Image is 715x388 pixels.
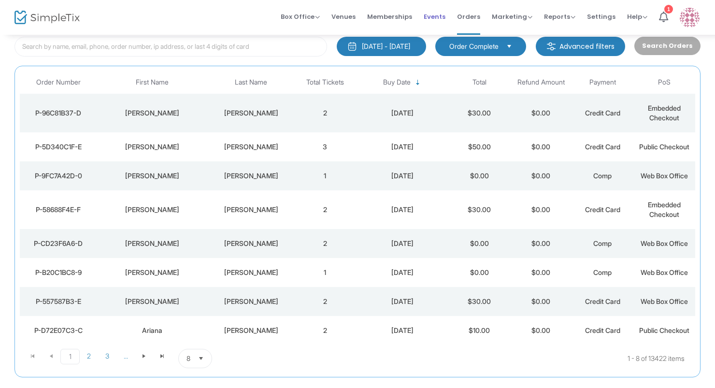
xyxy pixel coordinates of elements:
[294,258,356,287] td: 1
[100,268,206,277] div: Emily
[424,4,445,29] span: Events
[294,94,356,132] td: 2
[585,109,620,117] span: Credit Card
[546,42,556,51] img: filter
[448,71,510,94] th: Total
[510,132,572,161] td: $0.00
[510,94,572,132] td: $0.00
[585,297,620,305] span: Credit Card
[347,42,357,51] img: monthly
[448,132,510,161] td: $50.00
[186,354,190,363] span: 8
[308,349,685,368] kendo-pager-info: 1 - 8 of 13422 items
[358,205,446,215] div: 8/19/2025
[294,190,356,229] td: 2
[20,71,695,345] div: Data table
[294,161,356,190] td: 1
[100,108,206,118] div: James
[98,349,116,363] span: Page 3
[510,71,572,94] th: Refund Amount
[502,41,516,52] button: Select
[22,297,95,306] div: P-557587B3-E
[358,171,446,181] div: 8/19/2025
[383,78,411,86] span: Buy Date
[510,229,572,258] td: $0.00
[536,37,625,56] m-button: Advanced filters
[358,142,446,152] div: 8/19/2025
[593,239,612,247] span: Comp
[358,297,446,306] div: 8/19/2025
[593,268,612,276] span: Comp
[510,316,572,345] td: $0.00
[294,71,356,94] th: Total Tickets
[492,12,532,21] span: Marketing
[648,104,681,122] span: Embedded Checkout
[641,268,688,276] span: Web Box Office
[210,205,292,215] div: Yarotsky
[210,239,292,248] div: Stiller
[658,78,671,86] span: PoS
[194,349,208,368] button: Select
[116,349,135,363] span: Page 4
[210,171,292,181] div: Rothman
[294,316,356,345] td: 2
[22,239,95,248] div: P-CD23F6A6-D
[281,12,320,21] span: Box Office
[210,326,292,335] div: Truman
[641,172,688,180] span: Web Box Office
[367,4,412,29] span: Memberships
[210,297,292,306] div: Maristany
[449,42,499,51] span: Order Complete
[14,37,327,57] input: Search by name, email, phone, order number, ip address, or last 4 digits of card
[639,143,689,151] span: Public Checkout
[22,268,95,277] div: P-B20C1BC8-9
[648,201,681,218] span: Embedded Checkout
[158,352,166,360] span: Go to the last page
[358,239,446,248] div: 8/19/2025
[585,205,620,214] span: Credit Card
[210,268,292,277] div: Fritz-Endres
[331,4,356,29] span: Venues
[593,172,612,180] span: Comp
[448,190,510,229] td: $30.00
[80,349,98,363] span: Page 2
[641,297,688,305] span: Web Box Office
[22,205,95,215] div: P-58688F4E-F
[448,258,510,287] td: $0.00
[510,161,572,190] td: $0.00
[294,132,356,161] td: 3
[140,352,148,360] span: Go to the next page
[235,78,267,86] span: Last Name
[448,316,510,345] td: $10.00
[36,78,81,86] span: Order Number
[100,297,206,306] div: Fran
[358,326,446,335] div: 8/19/2025
[448,94,510,132] td: $30.00
[294,287,356,316] td: 2
[100,142,206,152] div: Jennifer
[587,4,615,29] span: Settings
[60,349,80,364] span: Page 1
[100,326,206,335] div: Ariana
[457,4,480,29] span: Orders
[153,349,172,363] span: Go to the last page
[337,37,426,56] button: [DATE] - [DATE]
[358,268,446,277] div: 8/19/2025
[510,287,572,316] td: $0.00
[664,5,673,14] div: 1
[100,239,206,248] div: Jamie
[448,287,510,316] td: $30.00
[510,190,572,229] td: $0.00
[210,108,292,118] div: Glickson
[448,161,510,190] td: $0.00
[100,171,206,181] div: Nancy
[294,229,356,258] td: 2
[136,78,169,86] span: First Name
[641,239,688,247] span: Web Box Office
[210,142,292,152] div: Dowd
[414,79,422,86] span: Sortable
[22,142,95,152] div: P-5D340C1F-E
[135,349,153,363] span: Go to the next page
[358,108,446,118] div: 8/19/2025
[585,326,620,334] span: Credit Card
